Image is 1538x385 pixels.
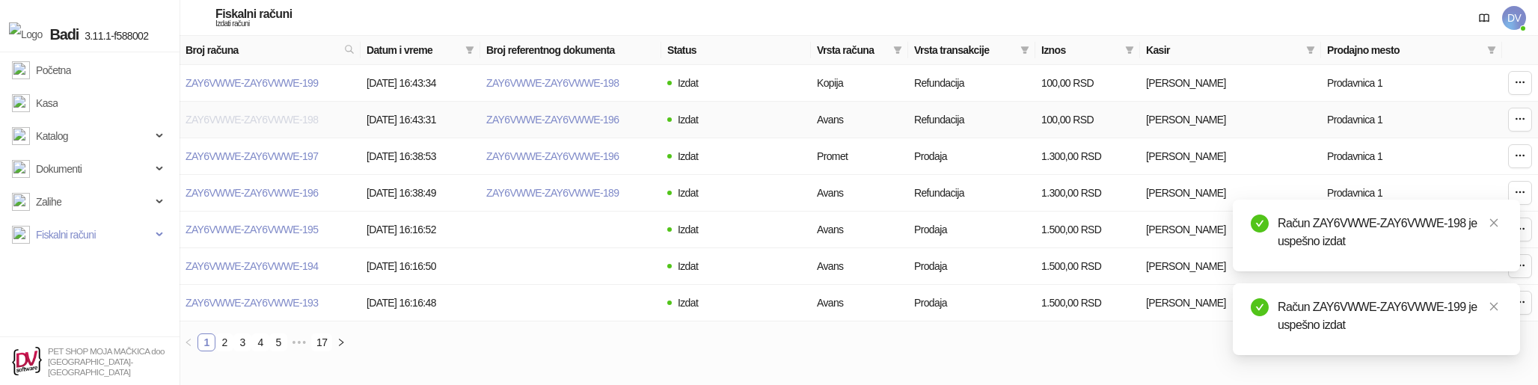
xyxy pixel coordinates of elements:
th: Broj referentnog dokumenta [480,36,661,65]
span: check-circle [1251,298,1269,316]
td: 1.500,00 RSD [1035,212,1140,248]
a: ZAY6VWWE-ZAY6VWWE-196 [186,187,318,199]
td: Prodavnica 1 [1321,102,1502,138]
button: right [332,333,350,351]
span: filter [462,39,477,61]
a: Dokumentacija [1472,6,1496,30]
a: ZAY6VWWE-ZAY6VWWE-199 [186,77,318,89]
span: Izdat [678,77,698,89]
td: Dejan Velimirović [1140,248,1321,285]
th: Broj računa [180,36,361,65]
li: Sledeća strana [332,333,350,351]
span: Prodajno mesto [1327,42,1481,58]
td: Avans [811,102,908,138]
div: Izdati računi [215,20,292,28]
a: Close [1486,215,1502,231]
div: Račun ZAY6VWWE-ZAY6VWWE-199 je uspešno izdat [1278,298,1502,334]
a: ZAY6VWWE-ZAY6VWWE-196 [486,150,619,162]
span: Izdat [678,187,698,199]
td: Promet [811,138,908,175]
td: Refundacija [908,65,1035,102]
span: Zalihe [36,187,61,217]
span: Izdat [678,114,698,126]
th: Vrsta transakcije [908,36,1035,65]
th: Kasir [1140,36,1321,65]
button: left [180,333,197,351]
span: 3.11.1-f588002 [79,30,148,42]
a: ZAY6VWWE-ZAY6VWWE-198 [186,114,318,126]
a: ZAY6VWWE-ZAY6VWWE-194 [186,260,318,272]
span: filter [1017,39,1032,61]
span: filter [890,39,905,61]
td: [DATE] 16:38:53 [361,138,480,175]
a: ZAY6VWWE-ZAY6VWWE-197 [186,150,318,162]
span: Broj računa [186,42,338,58]
td: 1.500,00 RSD [1035,285,1140,321]
td: 1.500,00 RSD [1035,248,1140,285]
li: 2 [215,333,233,351]
span: right [337,338,346,347]
a: ZAY6VWWE-ZAY6VWWE-195 [186,224,318,235]
span: filter [1487,46,1496,55]
span: Izdat [678,224,698,235]
td: 100,00 RSD [1035,102,1140,138]
td: ZAY6VWWE-ZAY6VWWE-198 [180,102,361,138]
th: Prodajno mesto [1321,36,1502,65]
td: Prodavnica 1 [1321,65,1502,102]
span: filter [1125,46,1134,55]
a: ZAY6VWWE-ZAY6VWWE-196 [486,114,619,126]
span: Vrsta transakcije [914,42,1014,58]
td: Dejan Velimirović [1140,175,1321,212]
img: Logo [9,22,43,46]
span: close [1489,218,1499,228]
span: Kasir [1146,42,1300,58]
td: 1.300,00 RSD [1035,138,1140,175]
li: Sledećih 5 Strana [287,333,311,351]
th: Status [661,36,811,65]
td: 100,00 RSD [1035,65,1140,102]
img: 64x64-companyLogo-b2da54f3-9bca-40b5-bf51-3603918ec158.png [12,347,42,376]
span: DV [1502,6,1526,30]
span: filter [465,46,474,55]
span: Katalog [36,121,68,151]
a: Close [1486,298,1502,315]
li: 3 [233,333,251,351]
td: ZAY6VWWE-ZAY6VWWE-197 [180,138,361,175]
li: 5 [269,333,287,351]
small: PET SHOP MOJA MAČKICA doo [GEOGRAPHIC_DATA]-[GEOGRAPHIC_DATA] [48,346,165,377]
span: Izdat [678,260,698,272]
div: Račun ZAY6VWWE-ZAY6VWWE-198 je uspešno izdat [1278,215,1502,250]
td: Dejan Velimirović [1140,212,1321,248]
span: check-circle [1251,215,1269,232]
span: Fiskalni računi [36,220,96,250]
td: [DATE] 16:16:50 [361,248,480,285]
a: 1 [198,334,215,351]
span: Iznos [1041,42,1119,58]
td: Dejan Velimirović [1140,65,1321,102]
li: 17 [311,333,332,351]
td: Prodaja [908,285,1035,321]
span: Dokumenti [36,154,82,184]
td: ZAY6VWWE-ZAY6VWWE-196 [180,175,361,212]
span: Datum i vreme [367,42,459,58]
span: filter [1303,39,1318,61]
td: Prodaja [908,138,1035,175]
td: Prodavnica 1 [1321,175,1502,212]
td: Avans [811,175,908,212]
td: [DATE] 16:43:34 [361,65,480,102]
td: Prodavnica 1 [1321,138,1502,175]
td: Refundacija [908,102,1035,138]
td: ZAY6VWWE-ZAY6VWWE-199 [180,65,361,102]
td: Dejan Velimirović [1140,285,1321,321]
td: Avans [811,285,908,321]
td: ZAY6VWWE-ZAY6VWWE-195 [180,212,361,248]
a: ZAY6VWWE-ZAY6VWWE-189 [486,187,619,199]
td: Avans [811,248,908,285]
a: Kasa [12,88,58,118]
th: Vrsta računa [811,36,908,65]
td: Refundacija [908,175,1035,212]
div: Fiskalni računi [215,8,292,20]
span: filter [1484,39,1499,61]
span: filter [1020,46,1029,55]
a: 3 [234,334,251,351]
